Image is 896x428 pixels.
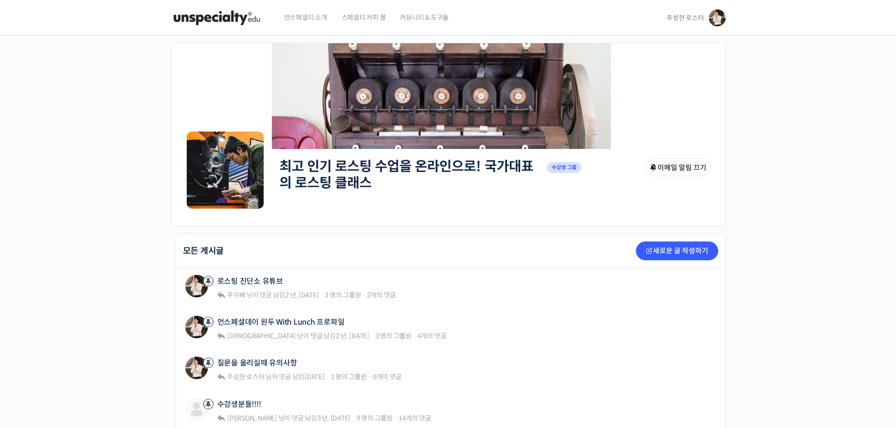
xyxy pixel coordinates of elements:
[227,373,264,381] span: 주성현 로스터
[644,158,711,176] button: 이메일 알림 끄기
[373,373,402,381] span: 0개의 댓글
[666,14,704,22] span: 주성현 로스터
[636,241,718,260] a: 새로운 글 작성하기
[226,414,350,422] span: 님이 댓글 남김
[226,332,369,340] span: 님이 댓글 남김
[394,414,397,422] span: ·
[226,332,295,340] a: [DEMOGRAPHIC_DATA]
[285,291,318,299] a: 2 년, [DATE]
[185,130,265,210] img: Group logo of 최고 인기 로스팅 수업을 온라인으로! 국가대표의 로스팅 클래스
[226,373,325,381] span: 님이 댓글 남김
[547,162,582,173] span: 수강생 그룹
[226,291,245,299] a: 루아빠
[227,332,296,340] span: [DEMOGRAPHIC_DATA]
[367,291,396,299] span: 2개의 댓글
[325,291,361,299] span: 3 명의 그룹원
[357,414,393,422] span: 9 명의 그룹원
[217,400,261,409] a: 수강생분들!!!!
[217,277,283,286] a: 로스팅 진단소 유튜브
[183,247,224,255] h2: 모든 게시글
[226,291,318,299] span: 님이 댓글 남김
[279,158,533,191] a: 최고 인기 로스팅 수업을 온라인으로! 국가대표의 로스팅 클래스
[217,358,297,367] a: 질문을 올리실때 유의사항
[227,414,277,422] span: [PERSON_NAME]
[331,373,367,381] span: 1 명의 그룹원
[362,291,365,299] span: ·
[226,414,277,422] a: [PERSON_NAME]
[304,373,325,381] a: [DATE]
[336,332,369,340] a: 2 년, [DATE]
[417,332,446,340] span: 4개의 댓글
[226,373,264,381] a: 주성현 로스터
[413,332,416,340] span: ·
[398,414,431,422] span: 14개의 댓글
[317,414,350,422] a: 3 년, [DATE]
[217,318,345,327] a: 언스페셜데이 원두 With Lunch 프로파일
[368,373,371,381] span: ·
[227,291,245,299] span: 루아빠
[375,332,412,340] span: 3 명의 그룹원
